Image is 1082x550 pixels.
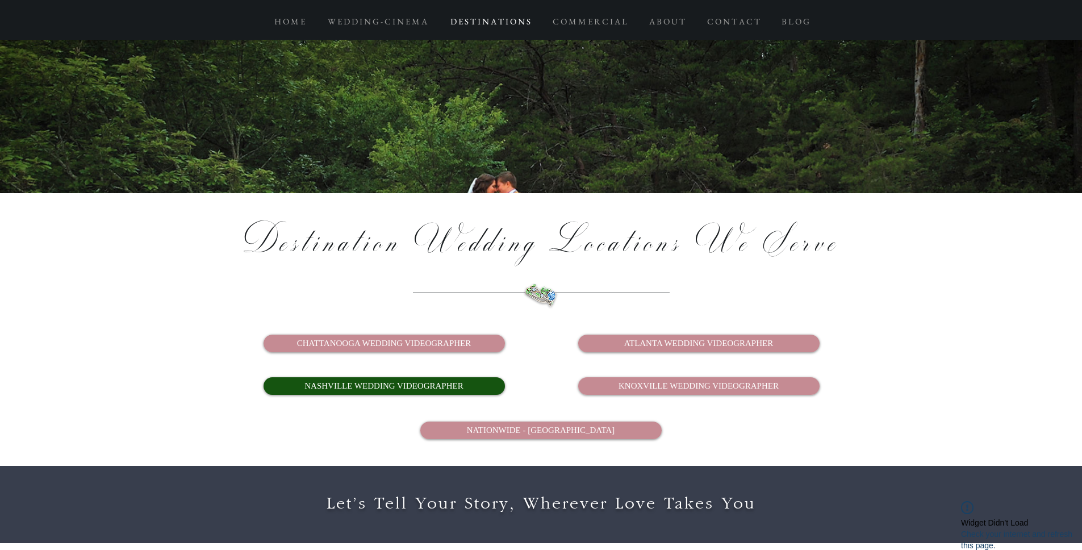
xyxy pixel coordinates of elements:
[467,424,615,436] span: NATIONWIDE - [GEOGRAPHIC_DATA]
[322,11,433,32] p: W E D D I N G - C I N E M A
[264,335,505,352] a: CHATTANOOGA WEDDING VIDEOGRAPHER
[951,517,1028,528] div: Widget Didn’t Load
[776,11,815,32] p: B L O G
[327,495,756,512] span: Let’s Tell Your Story, Wherever Love Takes You
[243,217,841,266] span: Destination Wedding Locations We Serve
[420,422,662,439] a: NATIONWIDE - USA
[269,11,311,32] p: H O M E
[696,11,771,32] a: C O N T A C T
[438,11,542,32] a: D E S T I N A T I O N S
[515,274,568,314] img: Unique Engagement Ring
[771,11,820,32] a: B L O G
[578,377,820,395] a: KNOXVILLE WEDDING VIDEOGRAPHER
[316,11,438,32] a: W E D D I N G - C I N E M A
[578,335,820,352] a: ATLANTA WEDDING VIDEOGRAPHER
[445,11,536,32] p: D E S T I N A T I O N S
[304,380,463,392] span: NASHVILLE WEDDING VIDEOGRAPHER
[542,11,638,32] a: C O M M E R C I A L
[624,338,773,349] span: ATLANTA WEDDING VIDEOGRAPHER
[619,380,779,392] span: KNOXVILLE WEDDING VIDEOGRAPHER
[264,377,505,395] a: NASHVILLE WEDDING VIDEOGRAPHER
[297,338,471,349] span: CHATTANOOGA WEDDING VIDEOGRAPHER
[644,11,691,32] p: A B O U T
[263,11,820,32] nav: Site
[638,11,696,32] a: A B O U T
[701,11,766,32] p: C O N T A C T
[263,11,316,32] a: H O M E
[547,11,633,32] p: C O M M E R C I A L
